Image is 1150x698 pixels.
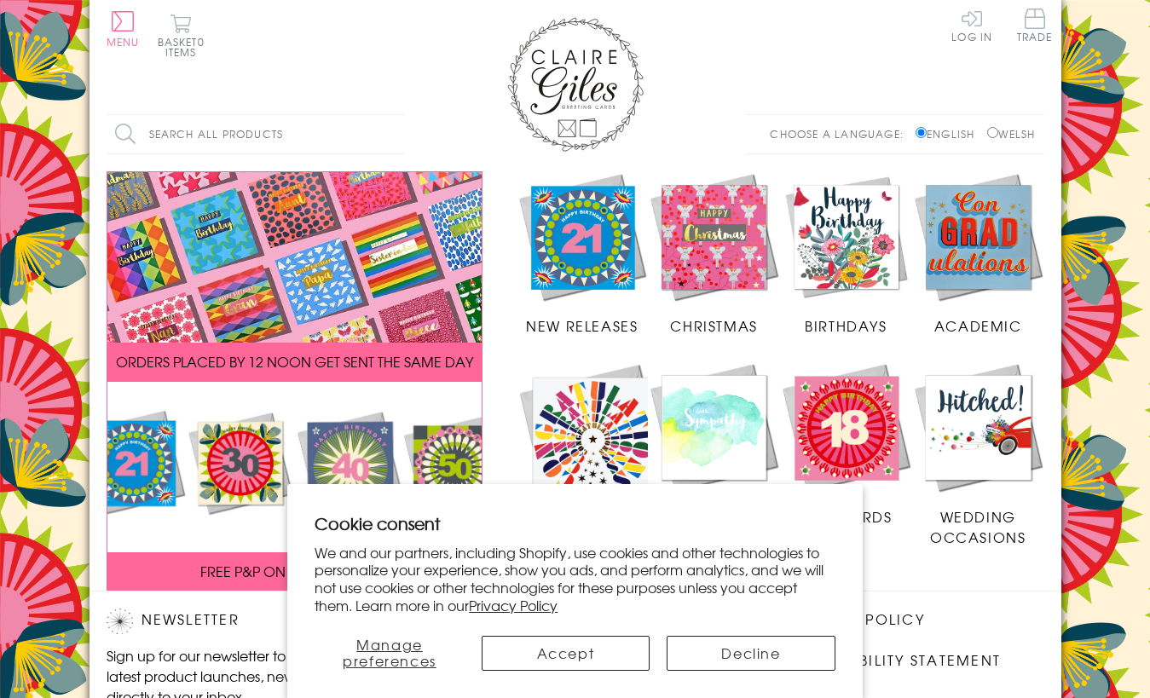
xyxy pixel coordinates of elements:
span: Birthdays [805,315,887,336]
a: Birthdays [780,171,912,337]
input: Search [388,115,405,153]
a: Trade [1017,9,1053,45]
img: Claire Giles Greetings Cards [507,17,644,152]
label: English [916,126,983,141]
a: Accessibility Statement [789,649,1001,672]
a: New Releases [517,171,649,337]
a: Academic [912,171,1044,337]
span: Trade [1017,9,1053,42]
span: Academic [934,315,1022,336]
a: Congratulations [517,361,670,548]
button: Decline [667,636,835,671]
span: Menu [107,34,140,49]
a: Wedding Occasions [912,361,1044,547]
a: Log In [951,9,992,42]
label: Welsh [987,126,1036,141]
button: Accept [482,636,650,671]
button: Menu [107,11,140,47]
span: Wedding Occasions [930,506,1026,547]
p: Choose a language: [770,126,912,141]
input: Search all products [107,115,405,153]
a: Age Cards [780,361,912,527]
span: ORDERS PLACED BY 12 NOON GET SENT THE SAME DAY [116,351,473,372]
span: New Releases [526,315,638,336]
a: Sympathy [648,361,780,527]
button: Manage preferences [315,636,464,671]
input: English [916,127,927,138]
input: Welsh [987,127,998,138]
span: FREE P&P ON ALL UK ORDERS [200,561,388,581]
span: 0 items [165,34,205,60]
span: Christmas [670,315,757,336]
a: Privacy Policy [469,595,558,615]
p: We and our partners, including Shopify, use cookies and other technologies to personalize your ex... [315,544,835,614]
button: Basket0 items [158,14,205,57]
h2: Cookie consent [315,511,835,535]
a: Christmas [648,171,780,337]
h2: Newsletter [107,609,396,634]
span: Manage preferences [343,634,436,671]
